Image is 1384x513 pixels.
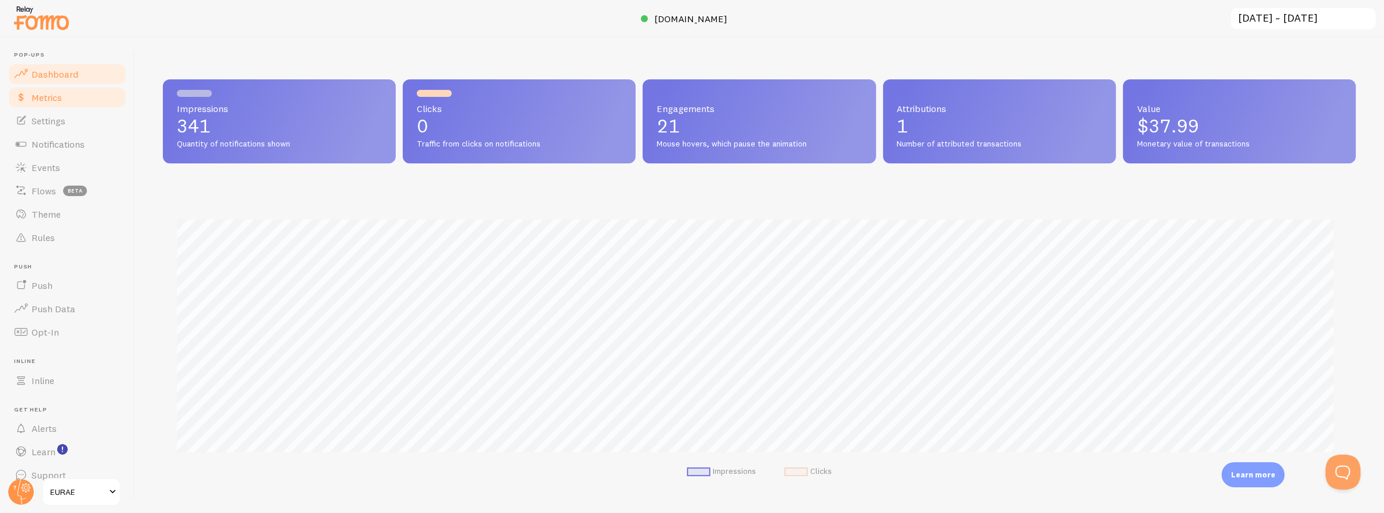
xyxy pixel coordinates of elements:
[32,375,54,386] span: Inline
[7,369,127,392] a: Inline
[1137,104,1342,113] span: Value
[32,68,78,80] span: Dashboard
[32,303,75,315] span: Push Data
[32,92,62,103] span: Metrics
[417,104,622,113] span: Clicks
[1231,469,1275,480] p: Learn more
[14,358,127,365] span: Inline
[897,104,1102,113] span: Attributions
[657,104,862,113] span: Engagements
[897,117,1102,135] p: 1
[657,139,862,149] span: Mouse hovers, which pause the animation
[7,226,127,249] a: Rules
[14,406,127,414] span: Get Help
[32,208,61,220] span: Theme
[7,109,127,132] a: Settings
[32,326,59,338] span: Opt-In
[7,274,127,297] a: Push
[32,423,57,434] span: Alerts
[7,62,127,86] a: Dashboard
[7,440,127,463] a: Learn
[7,463,127,487] a: Support
[177,117,382,135] p: 341
[32,138,85,150] span: Notifications
[32,232,55,243] span: Rules
[32,115,65,127] span: Settings
[417,117,622,135] p: 0
[897,139,1102,149] span: Number of attributed transactions
[417,139,622,149] span: Traffic from clicks on notifications
[32,469,66,481] span: Support
[14,51,127,59] span: Pop-ups
[7,86,127,109] a: Metrics
[7,156,127,179] a: Events
[32,162,60,173] span: Events
[57,444,68,455] svg: <p>Watch New Feature Tutorials!</p>
[7,297,127,320] a: Push Data
[7,179,127,203] a: Flows beta
[177,104,382,113] span: Impressions
[32,280,53,291] span: Push
[32,446,55,458] span: Learn
[42,478,121,506] a: EURAE
[1222,462,1285,487] div: Learn more
[12,3,71,33] img: fomo-relay-logo-orange.svg
[1137,114,1199,137] span: $37.99
[7,203,127,226] a: Theme
[785,466,832,477] li: Clicks
[1326,455,1361,490] iframe: Help Scout Beacon - Open
[32,185,56,197] span: Flows
[657,117,862,135] p: 21
[14,263,127,271] span: Push
[63,186,87,196] span: beta
[687,466,757,477] li: Impressions
[7,417,127,440] a: Alerts
[177,139,382,149] span: Quantity of notifications shown
[7,132,127,156] a: Notifications
[50,485,106,499] span: EURAE
[1137,139,1342,149] span: Monetary value of transactions
[7,320,127,344] a: Opt-In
